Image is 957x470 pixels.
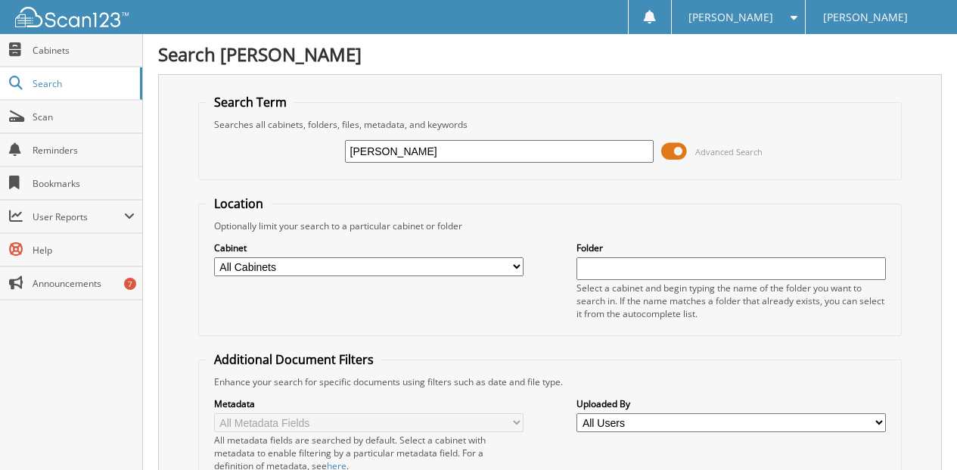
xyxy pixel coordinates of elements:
span: Reminders [33,144,135,157]
label: Folder [576,241,886,254]
span: Bookmarks [33,177,135,190]
div: Optionally limit your search to a particular cabinet or folder [207,219,893,232]
label: Metadata [214,397,524,410]
label: Cabinet [214,241,524,254]
label: Uploaded By [576,397,886,410]
span: Search [33,77,132,90]
span: Scan [33,110,135,123]
span: [PERSON_NAME] [688,13,773,22]
div: Enhance your search for specific documents using filters such as date and file type. [207,375,893,388]
legend: Location [207,195,271,212]
div: Searches all cabinets, folders, files, metadata, and keywords [207,118,893,131]
div: Select a cabinet and begin typing the name of the folder you want to search in. If the name match... [576,282,886,320]
img: scan123-logo-white.svg [15,7,129,27]
span: Announcements [33,277,135,290]
span: Cabinets [33,44,135,57]
legend: Search Term [207,94,294,110]
span: [PERSON_NAME] [823,13,908,22]
span: Advanced Search [695,146,763,157]
span: User Reports [33,210,124,223]
h1: Search [PERSON_NAME] [158,42,942,67]
span: Help [33,244,135,257]
div: 7 [124,278,136,290]
legend: Additional Document Filters [207,351,381,368]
